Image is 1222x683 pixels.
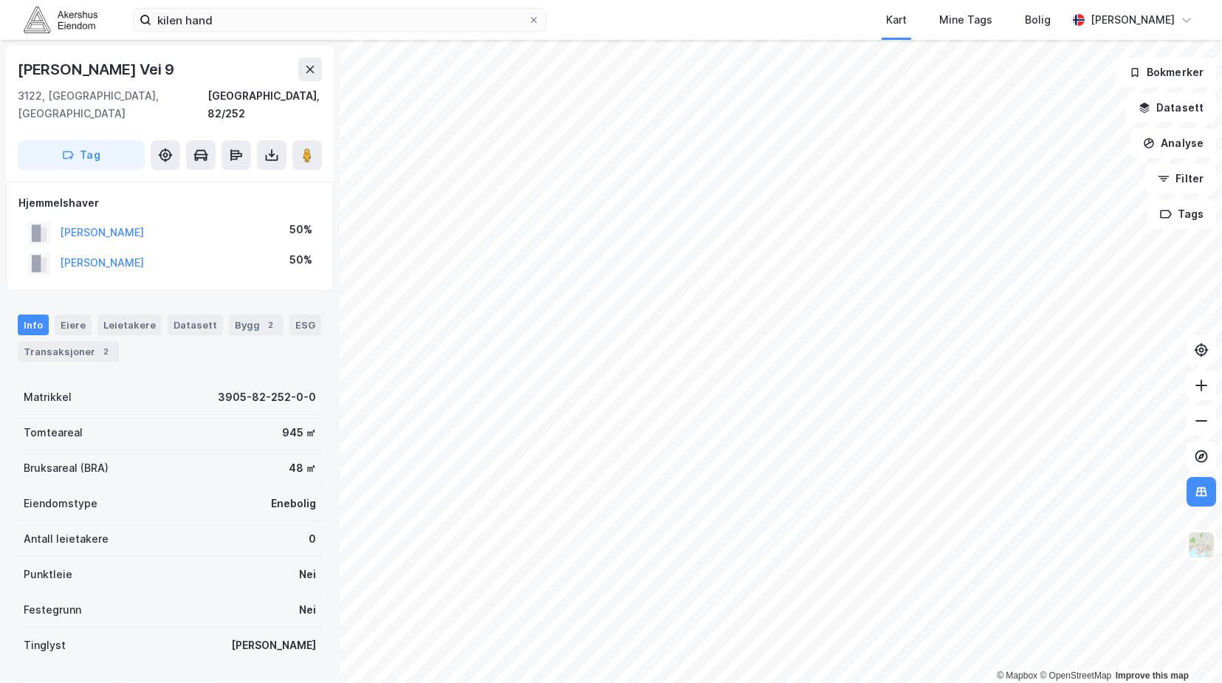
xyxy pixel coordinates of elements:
div: Datasett [168,315,223,335]
button: Bokmerker [1116,58,1216,87]
div: Tomteareal [24,424,83,442]
div: 945 ㎡ [282,424,316,442]
div: Transaksjoner [18,341,119,362]
div: Tinglyst [24,636,66,654]
div: Nei [299,601,316,619]
div: [PERSON_NAME] [231,636,316,654]
div: Matrikkel [24,388,72,406]
div: 2 [98,344,113,359]
div: [GEOGRAPHIC_DATA], 82/252 [207,87,322,123]
button: Tags [1147,199,1216,229]
div: Bruksareal (BRA) [24,459,109,477]
div: Hjemmelshaver [18,194,321,212]
div: Nei [299,566,316,583]
div: 0 [309,530,316,548]
div: Info [18,315,49,335]
div: [PERSON_NAME] [1091,11,1175,29]
div: Mine Tags [939,11,992,29]
div: Eiendomstype [24,495,97,512]
div: [PERSON_NAME] Vei 9 [18,58,177,81]
div: Enebolig [271,495,316,512]
iframe: Chat Widget [1148,612,1222,683]
div: 48 ㎡ [289,459,316,477]
div: 3905-82-252-0-0 [218,388,316,406]
a: Improve this map [1116,670,1189,681]
button: Datasett [1126,93,1216,123]
div: 50% [289,251,312,269]
button: Tag [18,140,145,170]
div: Kart [886,11,907,29]
img: akershus-eiendom-logo.9091f326c980b4bce74ccdd9f866810c.svg [24,7,97,32]
input: Søk på adresse, matrikkel, gårdeiere, leietakere eller personer [151,9,528,31]
div: Antall leietakere [24,530,109,548]
div: Festegrunn [24,601,81,619]
div: Bygg [229,315,284,335]
div: 50% [289,221,312,238]
div: 2 [263,318,278,332]
div: Leietakere [97,315,162,335]
button: Analyse [1130,128,1216,158]
a: OpenStreetMap [1040,670,1111,681]
button: Filter [1145,164,1216,193]
a: Mapbox [997,670,1037,681]
div: Eiere [55,315,92,335]
div: ESG [289,315,321,335]
img: Z [1187,531,1215,559]
div: Kontrollprogram for chat [1148,612,1222,683]
div: 3122, [GEOGRAPHIC_DATA], [GEOGRAPHIC_DATA] [18,87,207,123]
div: Punktleie [24,566,72,583]
div: Bolig [1025,11,1051,29]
